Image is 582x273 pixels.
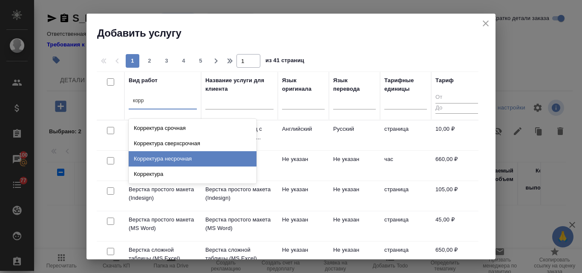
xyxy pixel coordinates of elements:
div: Язык оригинала [282,76,325,93]
input: От [435,92,478,103]
p: Верстка простого макета (Indesign) [129,185,197,202]
p: Верстка простого макета (MS Word) [205,216,274,233]
td: страница [380,241,431,271]
td: Не указан [278,241,329,271]
span: 5 [194,57,207,65]
td: 10,00 ₽ [431,121,482,150]
td: 105,00 ₽ [431,181,482,211]
td: 45,00 ₽ [431,211,482,241]
div: Корректура несрочная [129,151,256,167]
span: 2 [143,57,156,65]
td: 650,00 ₽ [431,241,482,271]
button: close [479,17,492,30]
td: Не указан [329,151,380,181]
td: Русский [329,121,380,150]
button: 3 [160,54,173,68]
p: Верстка простого макета (Indesign) [205,185,274,202]
p: Верстка простого макета (MS Word) [129,216,197,233]
td: Не указан [278,151,329,181]
td: Не указан [329,241,380,271]
div: Корректура [129,167,256,182]
div: Название услуги для клиента [205,76,274,93]
div: Вид работ [129,76,158,85]
p: Верстка сложной таблицы (MS Excel) [205,246,274,263]
td: Не указан [329,211,380,241]
span: 3 [160,57,173,65]
div: Язык перевода [333,76,376,93]
span: из 41 страниц [265,55,304,68]
div: Корректура сверхсрочная [129,136,256,151]
div: Корректура срочная [129,121,256,136]
button: 5 [194,54,207,68]
button: 2 [143,54,156,68]
td: страница [380,211,431,241]
td: час [380,151,431,181]
td: Английский [278,121,329,150]
div: Тариф [435,76,454,85]
input: До [435,103,478,114]
button: 4 [177,54,190,68]
p: Верстка сложной таблицы (MS Excel) [129,246,197,263]
td: Не указан [278,211,329,241]
td: Не указан [329,181,380,211]
td: Не указан [278,181,329,211]
span: 4 [177,57,190,65]
div: Тарифные единицы [384,76,427,93]
td: 660,00 ₽ [431,151,482,181]
h2: Добавить услугу [97,26,496,40]
td: страница [380,121,431,150]
td: страница [380,181,431,211]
